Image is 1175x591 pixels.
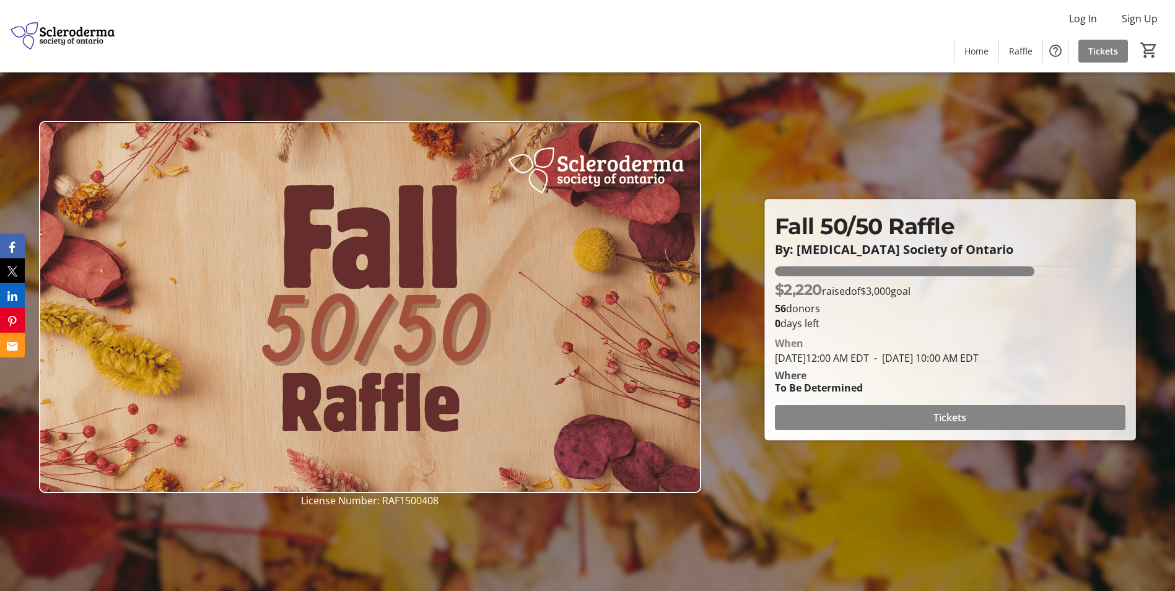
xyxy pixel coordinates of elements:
[775,316,1125,331] p: days left
[7,5,118,67] img: Scleroderma Society of Ontario's Logo
[301,494,439,507] span: License Number: RAF1500408
[775,279,911,301] p: raised of goal
[775,317,780,330] span: 0
[775,351,869,365] span: [DATE] 12:00 AM EDT
[39,121,701,493] img: Campaign CTA Media Photo
[1059,9,1107,28] button: Log In
[999,40,1042,63] a: Raffle
[1138,39,1160,61] button: Cart
[775,302,786,315] b: 56
[775,380,863,395] div: To Be Determined
[1043,38,1068,63] button: Help
[869,351,882,365] span: -
[775,212,955,240] span: Fall 50/50 Raffle
[775,405,1125,430] button: Tickets
[1009,45,1033,58] span: Raffle
[869,351,979,365] span: [DATE] 10:00 AM EDT
[933,410,966,425] span: Tickets
[1088,45,1118,58] span: Tickets
[954,40,998,63] a: Home
[1078,40,1128,63] a: Tickets
[964,45,989,58] span: Home
[1069,11,1097,26] span: Log In
[775,243,1125,256] p: By: [MEDICAL_DATA] Society of Ontario
[775,281,822,299] span: $2,220
[775,266,1125,276] div: 74% of fundraising goal reached
[1122,11,1158,26] span: Sign Up
[860,284,891,298] span: $3,000
[775,370,806,380] div: Where
[1112,9,1168,28] button: Sign Up
[775,301,1125,316] p: donors
[775,336,803,351] div: When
